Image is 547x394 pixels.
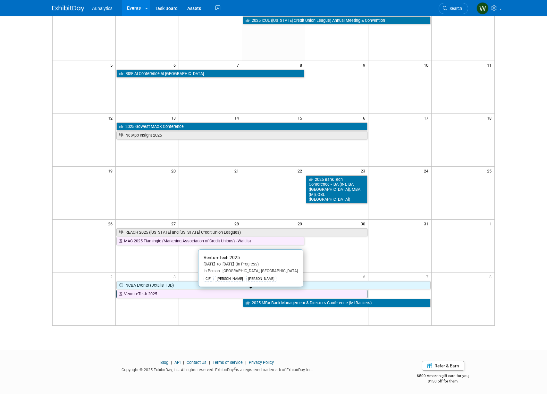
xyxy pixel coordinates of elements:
span: 6 [362,272,368,281]
span: 17 [423,114,431,122]
span: 13 [171,114,179,122]
a: 2025 ICUL ([US_STATE] Credit Union League) Annual Meeting & Convention [243,16,431,25]
span: 27 [171,220,179,228]
div: $500 Amazon gift card for you, [391,369,495,384]
span: 30 [360,220,368,228]
span: 15 [297,114,305,122]
sup: ® [234,367,236,370]
span: 2 [110,272,115,281]
a: Contact Us [187,360,206,365]
span: 10 [423,61,431,69]
a: 2025 BankTech Conference - IBA (IN), IBA ([GEOGRAPHIC_DATA]), MBA (MI), OBL ([GEOGRAPHIC_DATA]) [306,175,367,204]
span: 24 [423,167,431,175]
span: 1 [489,220,494,228]
span: 26 [107,220,115,228]
span: 6 [173,61,179,69]
a: Search [439,3,468,14]
a: 2025 MBA Bank Management & Directors Conference (MI Bankers) [243,299,431,307]
span: 8 [299,61,305,69]
span: 23 [360,167,368,175]
span: 14 [234,114,242,122]
span: 22 [297,167,305,175]
div: Copyright © 2025 ExhibitDay, Inc. All rights reserved. ExhibitDay is a registered trademark of Ex... [52,365,382,373]
a: NCBA Events (Details TBD) [116,281,430,289]
span: 9 [362,61,368,69]
span: 16 [360,114,368,122]
span: | [169,360,173,365]
span: Search [447,6,462,11]
span: Aunalytics [92,6,113,11]
img: Will Mayfield [476,2,489,14]
span: 28 [234,220,242,228]
a: 2025 GoWest MAXX Conference [116,122,367,131]
span: [GEOGRAPHIC_DATA], [GEOGRAPHIC_DATA] [220,269,298,273]
a: Privacy Policy [249,360,274,365]
span: 21 [234,167,242,175]
span: 31 [423,220,431,228]
a: Blog [160,360,168,365]
span: 5 [110,61,115,69]
div: [PERSON_NAME] [246,276,276,282]
span: 7 [425,272,431,281]
span: 25 [486,167,494,175]
span: | [207,360,212,365]
span: | [244,360,248,365]
a: Refer & Earn [422,361,464,371]
span: 18 [486,114,494,122]
a: API [174,360,181,365]
div: [DATE] to [DATE] [204,262,298,267]
span: 12 [107,114,115,122]
span: 8 [489,272,494,281]
span: 3 [173,272,179,281]
div: $150 off for them. [391,379,495,384]
span: 29 [297,220,305,228]
span: (In Progress) [234,262,259,266]
div: [PERSON_NAME] [215,276,245,282]
span: 20 [171,167,179,175]
a: VentureTech 2025 [116,290,367,298]
img: ExhibitDay [52,5,84,12]
a: NetApp Insight 2025 [116,131,367,139]
span: | [181,360,186,365]
span: 11 [486,61,494,69]
span: VentureTech 2025 [204,255,240,260]
div: CIFI [204,276,214,282]
span: 7 [236,61,242,69]
a: REACH 2025 ([US_STATE] and [US_STATE] Credit Union Leagues) [116,228,367,237]
a: RISE AI Conference at [GEOGRAPHIC_DATA] [116,70,304,78]
span: In-Person [204,269,220,273]
a: MAC 2025 Flamingle (Marketing Association of Credit Unions) - Waitlist [116,237,304,245]
a: Terms of Service [213,360,243,365]
span: 19 [107,167,115,175]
